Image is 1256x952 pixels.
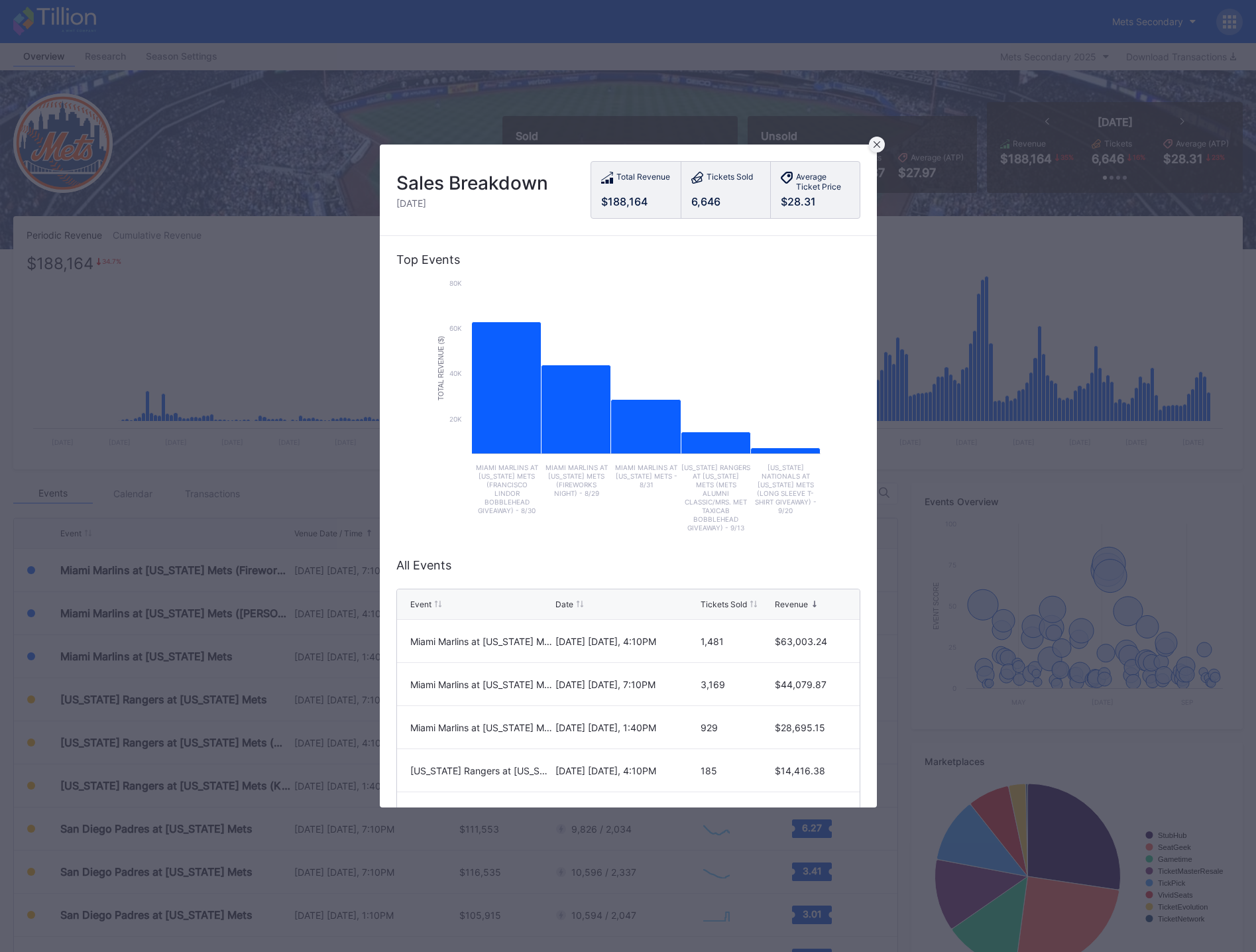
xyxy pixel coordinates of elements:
div: Miami Marlins at [US_STATE] Mets [410,722,552,733]
div: Total Revenue [616,172,670,186]
div: Miami Marlins at [US_STATE] Mets (Fireworks Night) [410,679,552,690]
text: 80k [449,279,462,287]
div: [DATE] [DATE], 1:40PM [555,722,697,733]
div: Sales Breakdown [396,172,548,194]
div: Revenue [775,599,808,609]
div: 3,169 [701,679,771,690]
div: $188,164 [601,195,671,208]
div: [DATE] [DATE], 7:10PM [555,679,697,690]
text: 60k [449,324,462,332]
text: Miami Marlins at [US_STATE] Mets (Francisco Lindor Bobblehead Giveaway) - 8/30 [475,463,538,514]
text: [US_STATE] Nationals at [US_STATE] Mets (Long Sleeve T- Shirt Giveaway) - 9/20 [754,463,816,514]
div: All Events [396,558,860,572]
div: 929 [701,722,771,733]
div: Top Events [396,253,860,267]
div: Tickets Sold [701,599,747,609]
text: Total Revenue ($) [437,336,445,400]
div: $44,079.87 [775,679,846,690]
div: 1,481 [701,636,771,647]
div: [DATE] [396,198,548,209]
div: $28,695.15 [775,722,846,733]
svg: Chart title [429,276,827,542]
div: $28.31 [781,195,850,208]
text: 20k [449,415,462,423]
div: $14,416.38 [775,765,846,776]
div: Event [410,599,431,609]
text: Miami Marlins at [US_STATE] Mets (Fireworks Night) - 8/29 [545,463,607,497]
text: Miami Marlins at [US_STATE] Mets - 8/31 [615,463,677,489]
div: Date [555,599,573,609]
div: [DATE] [DATE], 4:10PM [555,765,697,776]
div: [US_STATE] Rangers at [US_STATE] Mets (Mets Alumni Classic/Mrs. Met Taxicab [GEOGRAPHIC_DATA] Giv... [410,765,552,776]
div: 185 [701,765,771,776]
div: Miami Marlins at [US_STATE] Mets ([PERSON_NAME] Giveaway) [410,636,552,647]
div: Tickets Sold [707,172,753,186]
text: 40k [449,369,462,377]
text: [US_STATE] Rangers at [US_STATE] Mets (Mets Alumni Classic/Mrs. Met Taxicab Bobblehead Giveaway) ... [681,463,750,532]
div: $63,003.24 [775,636,846,647]
div: [DATE] [DATE], 4:10PM [555,636,697,647]
div: Average Ticket Price [796,172,850,192]
div: 6,646 [691,195,760,208]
